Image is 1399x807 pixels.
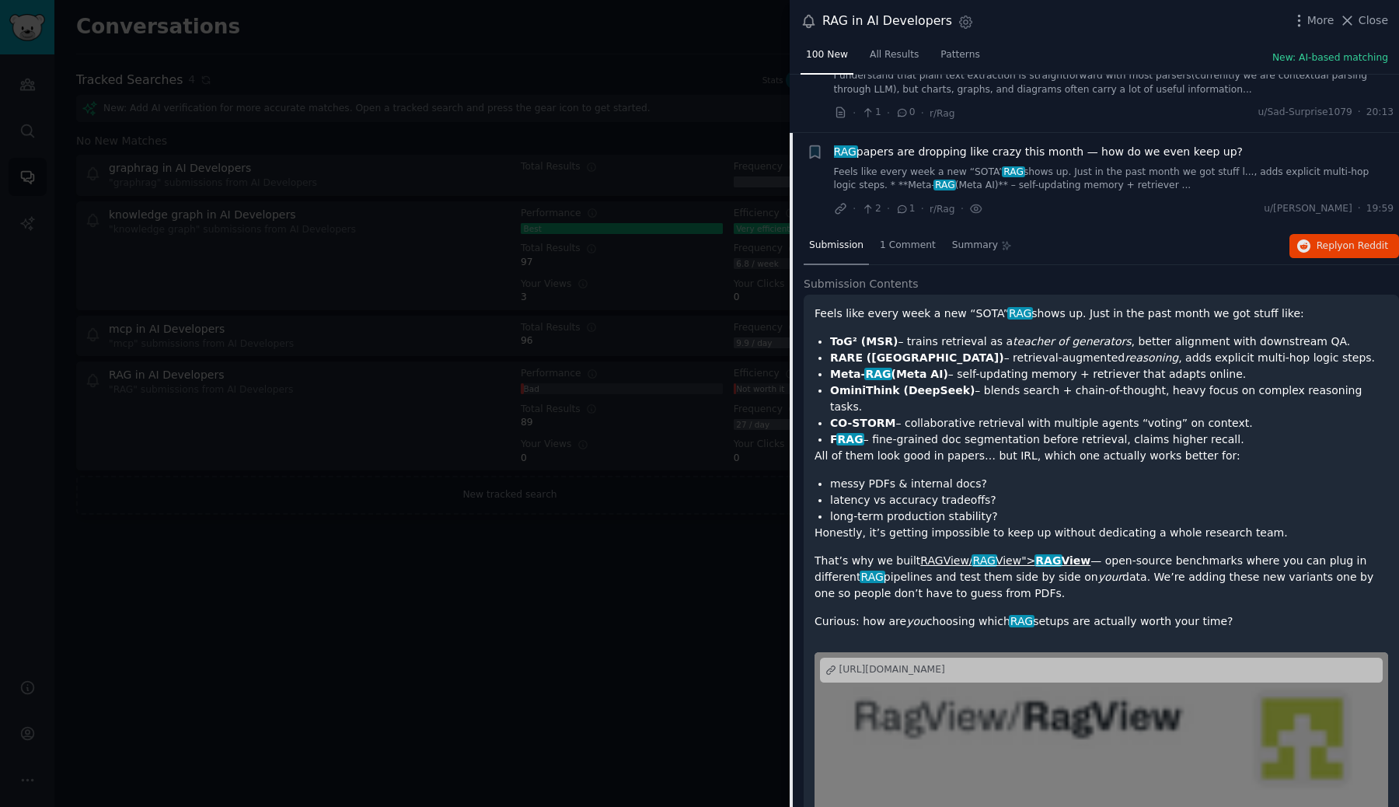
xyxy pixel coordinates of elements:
span: · [961,201,964,217]
span: Summary [952,239,998,253]
strong: F [830,433,863,445]
li: – retrieval-augmented , adds explicit multi-hop logic steps. [830,350,1388,366]
span: RAG [860,571,885,583]
button: Replyon Reddit [1289,234,1399,259]
a: RAGView/RAGView">RAGView [920,554,1090,567]
span: · [921,201,924,217]
p: That’s why we built — open-source benchmarks where you can plug in different pipelines and test t... [815,553,1388,602]
strong: RARE ([GEOGRAPHIC_DATA]) [830,351,1004,364]
span: Submission Contents [804,276,919,292]
span: 19:59 [1366,202,1394,216]
strong: Meta- (Meta AI) [830,368,948,380]
span: RAG [1002,166,1024,177]
span: on Reddit [1343,240,1388,251]
strong: CO-STORM [830,417,896,429]
a: Patterns [935,43,985,75]
span: RAG [864,368,893,380]
span: Submission [809,239,863,253]
div: [URL][DOMAIN_NAME] [839,663,945,677]
span: Close [1359,12,1388,29]
span: r/Rag [930,108,955,119]
span: 100 New [806,48,848,62]
li: – blends search + chain-of-thought, heavy focus on complex reasoning tasks. [830,383,1388,415]
strong: ToG² (MSR) [830,335,898,348]
span: · [1358,106,1361,120]
span: Reply [1317,239,1388,253]
span: · [853,105,856,121]
span: u/[PERSON_NAME] [1264,202,1352,216]
em: your [1098,571,1122,583]
em: you [906,615,926,627]
span: · [1358,202,1361,216]
button: New: AI-based matching [1272,51,1388,65]
a: RAGpapers are dropping like crazy this month — how do we even keep up? [834,144,1244,160]
span: papers are dropping like crazy this month — how do we even keep up? [834,144,1244,160]
span: 20:13 [1366,106,1394,120]
span: RAG [1034,554,1063,567]
span: 1 Comment [880,239,936,253]
span: RAG [836,433,865,445]
span: All Results [870,48,919,62]
span: RAG [933,180,956,190]
li: – fine-grained doc segmentation before retrieval, claims higher recall. [830,431,1388,448]
strong: OminiThink (DeepSeek) [830,384,975,397]
p: All of them look good in papers… but IRL, which one actually works better for: [815,448,1388,464]
strong: View [1035,554,1090,567]
span: 1 [861,106,881,120]
a: 100 New [801,43,853,75]
span: · [853,201,856,217]
em: reasoning [1125,351,1178,364]
button: More [1291,12,1334,29]
span: 1 [895,202,915,216]
em: teacher of generators [1013,335,1131,348]
li: – collaborative retrieval with multiple agents “voting” on context. [830,415,1388,431]
span: u/Sad-Surprise1079 [1258,106,1352,120]
span: 2 [861,202,881,216]
li: long-term production stability? [830,508,1388,525]
span: · [887,105,890,121]
span: RAG [832,145,858,158]
span: 0 [895,106,915,120]
li: – trains retrieval as a , better alignment with downstream QA. [830,334,1388,350]
span: More [1307,12,1334,29]
span: r/Rag [930,204,955,215]
li: latency vs accuracy tradeoffs? [830,492,1388,508]
p: Honestly, it’s getting impossible to keep up without dedicating a whole research team. [815,525,1388,541]
a: Feels like every week a new “SOTA”RAGshows up. Just in the past month we got stuff l..., adds exp... [834,166,1394,193]
span: Patterns [940,48,979,62]
p: Feels like every week a new “SOTA” shows up. Just in the past month we got stuff like: [815,306,1388,322]
li: messy PDFs & internal docs? [830,476,1388,492]
p: Curious: how are choosing which setups are actually worth your time? [815,613,1388,630]
a: All Results [864,43,924,75]
span: RAG [972,554,997,567]
span: · [921,105,924,121]
span: RAG [1007,307,1033,320]
button: Close [1339,12,1388,29]
span: RAG [1009,615,1034,627]
a: I understand that plain text extraction is straightforward with most parsers(currenltly we are co... [834,69,1394,96]
span: · [887,201,890,217]
li: – self-updating memory + retriever that adapts online. [830,366,1388,383]
div: RAG in AI Developers [822,12,952,31]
